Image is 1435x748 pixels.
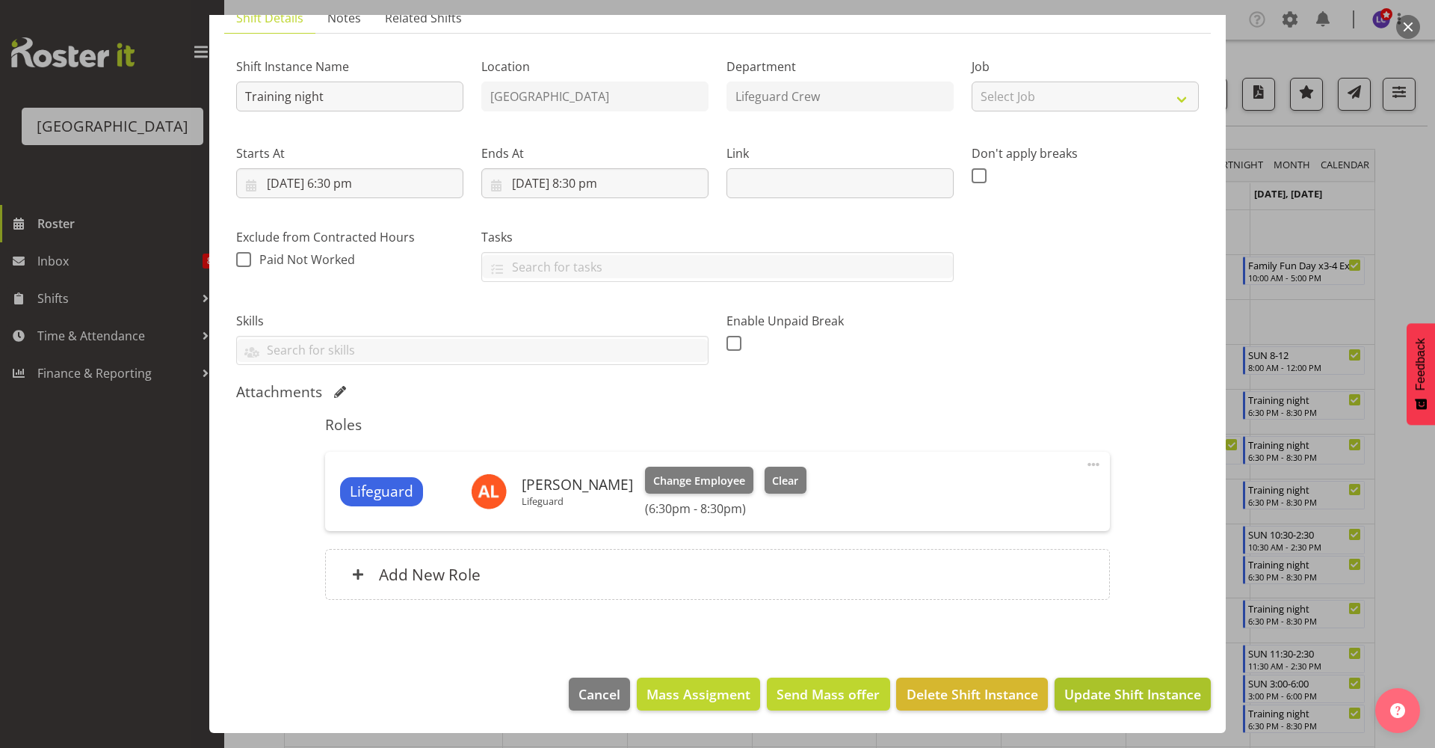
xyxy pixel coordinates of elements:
label: Department [726,58,954,76]
input: Click to select... [481,168,709,198]
button: Feedback - Show survey [1407,323,1435,425]
span: Shift Details [236,9,303,27]
label: Enable Unpaid Break [726,312,954,330]
span: Clear [772,473,798,489]
label: Link [726,144,954,162]
label: Job [972,58,1199,76]
span: Change Employee [653,473,745,489]
label: Location [481,58,709,76]
button: Send Mass offer [767,678,889,711]
label: Tasks [481,228,954,246]
span: Send Mass offer [777,684,880,704]
label: Starts At [236,144,463,162]
label: Skills [236,312,709,330]
input: Search for skills [237,339,708,362]
button: Cancel [569,678,630,711]
button: Update Shift Instance [1055,678,1211,711]
h6: (6:30pm - 8:30pm) [645,501,806,516]
span: Delete Shift Instance [907,684,1038,704]
span: Paid Not Worked [259,251,355,268]
label: Shift Instance Name [236,58,463,76]
span: Cancel [578,684,620,704]
label: Exclude from Contracted Hours [236,228,463,246]
h5: Roles [325,416,1109,434]
h6: [PERSON_NAME] [522,476,633,493]
span: Notes [327,9,361,27]
input: Shift Instance Name [236,82,463,111]
button: Mass Assigment [637,678,760,711]
h5: Attachments [236,383,322,401]
span: Lifeguard [350,481,413,503]
label: Don't apply breaks [972,144,1199,162]
input: Search for tasks [482,255,953,278]
span: Related Shifts [385,9,462,27]
h6: Add New Role [379,565,481,584]
img: help-xxl-2.png [1390,703,1405,718]
button: Clear [765,467,807,494]
button: Delete Shift Instance [896,678,1047,711]
p: Lifeguard [522,495,633,507]
button: Change Employee [645,467,753,494]
span: Mass Assigment [646,684,750,704]
input: Click to select... [236,168,463,198]
img: alex-laverty10369.jpg [471,473,507,509]
span: Update Shift Instance [1064,684,1201,704]
label: Ends At [481,144,709,162]
span: Feedback [1414,338,1428,390]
